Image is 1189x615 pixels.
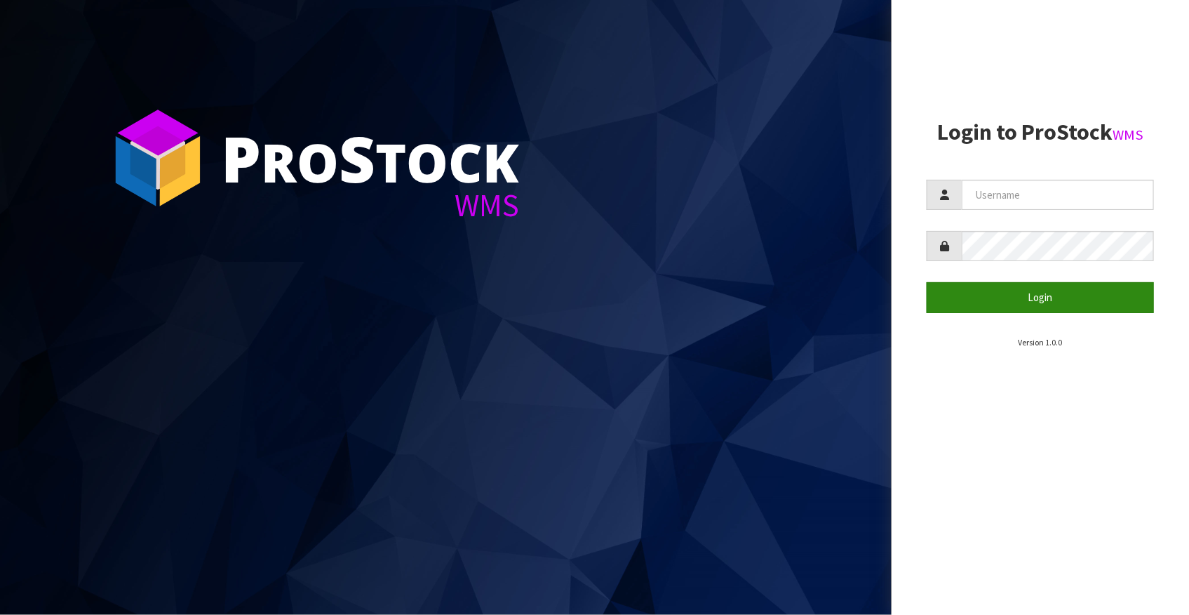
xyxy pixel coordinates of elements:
h2: Login to ProStock [927,120,1154,145]
small: Version 1.0.0 [1019,337,1063,348]
div: ro tock [221,126,519,190]
button: Login [927,282,1154,312]
span: P [221,115,261,201]
small: WMS [1113,126,1143,144]
img: ProStock Cube [105,105,210,211]
div: WMS [221,190,519,221]
span: S [339,115,375,201]
input: Username [962,180,1154,210]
